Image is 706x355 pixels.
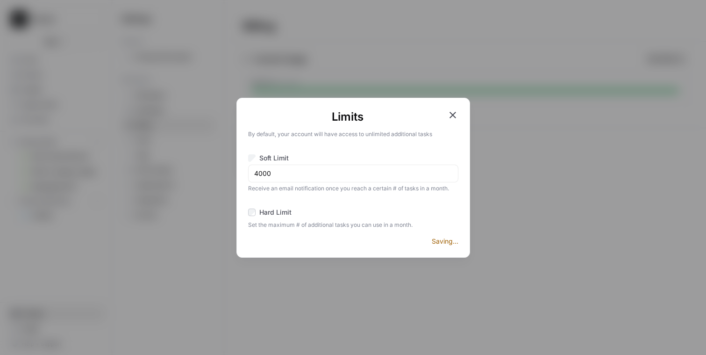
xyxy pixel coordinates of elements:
[259,153,289,163] span: Soft Limit
[254,169,452,178] input: 0
[248,154,256,162] input: Soft Limit
[432,237,458,246] span: Saving...
[248,109,447,124] h1: Limits
[248,219,458,229] span: Set the maximum # of additional tasks you can use in a month.
[259,208,292,217] span: Hard Limit
[248,128,458,138] p: By default, your account will have access to unlimited additional tasks
[248,182,458,193] span: Receive an email notification once you reach a certain # of tasks in a month.
[248,209,256,216] input: Hard Limit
